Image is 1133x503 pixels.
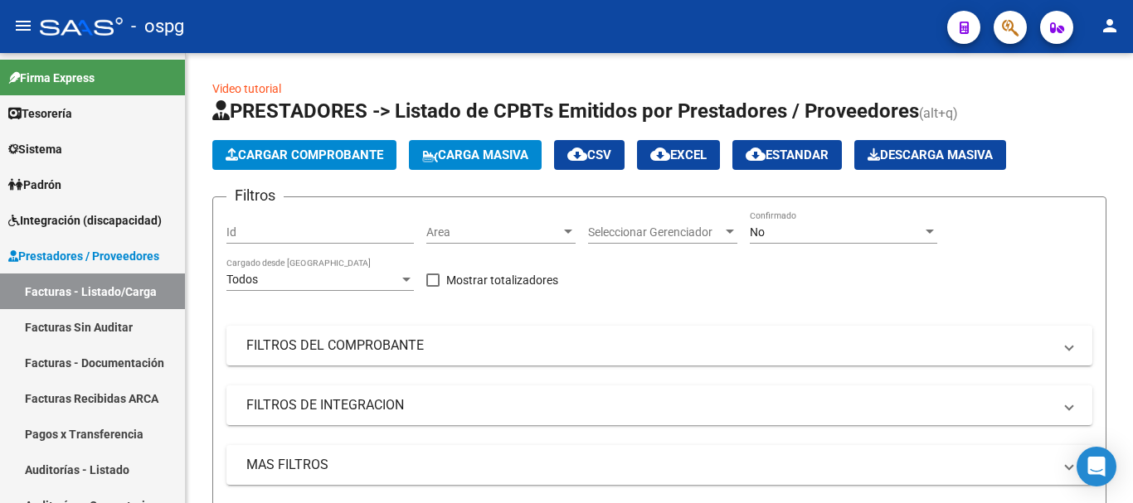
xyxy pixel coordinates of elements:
[567,144,587,164] mat-icon: cloud_download
[226,148,383,162] span: Cargar Comprobante
[246,456,1053,474] mat-panel-title: MAS FILTROS
[226,273,258,286] span: Todos
[212,140,396,170] button: Cargar Comprobante
[746,148,829,162] span: Estandar
[226,184,284,207] h3: Filtros
[212,82,281,95] a: Video tutorial
[246,396,1053,414] mat-panel-title: FILTROS DE INTEGRACION
[8,176,61,194] span: Padrón
[588,225,722,239] span: Seleccionar Gerenciador
[868,148,993,162] span: Descarga Masiva
[226,445,1092,485] mat-expansion-panel-header: MAS FILTROS
[554,140,625,170] button: CSV
[8,247,159,265] span: Prestadores / Proveedores
[650,144,670,164] mat-icon: cloud_download
[226,385,1092,425] mat-expansion-panel-header: FILTROS DE INTEGRACION
[8,69,95,87] span: Firma Express
[650,148,707,162] span: EXCEL
[750,225,765,239] span: No
[13,16,33,36] mat-icon: menu
[246,336,1053,355] mat-panel-title: FILTROS DEL COMPROBANTE
[854,140,1006,170] button: Descarga Masiva
[8,104,72,123] span: Tesorería
[567,148,611,162] span: CSV
[854,140,1006,170] app-download-masive: Descarga masiva de comprobantes (adjuntos)
[212,99,919,123] span: PRESTADORES -> Listado de CPBTs Emitidos por Prestadores / Proveedores
[226,326,1092,365] mat-expansion-panel-header: FILTROS DEL COMPROBANTE
[422,148,528,162] span: Carga Masiva
[1077,447,1116,486] div: Open Intercom Messenger
[919,105,958,121] span: (alt+q)
[446,270,558,290] span: Mostrar totalizadores
[409,140,542,170] button: Carga Masiva
[8,211,162,230] span: Integración (discapacidad)
[746,144,766,164] mat-icon: cloud_download
[131,8,184,45] span: - ospg
[426,225,561,239] span: Area
[1100,16,1120,36] mat-icon: person
[637,140,720,170] button: EXCEL
[732,140,842,170] button: Estandar
[8,140,62,158] span: Sistema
